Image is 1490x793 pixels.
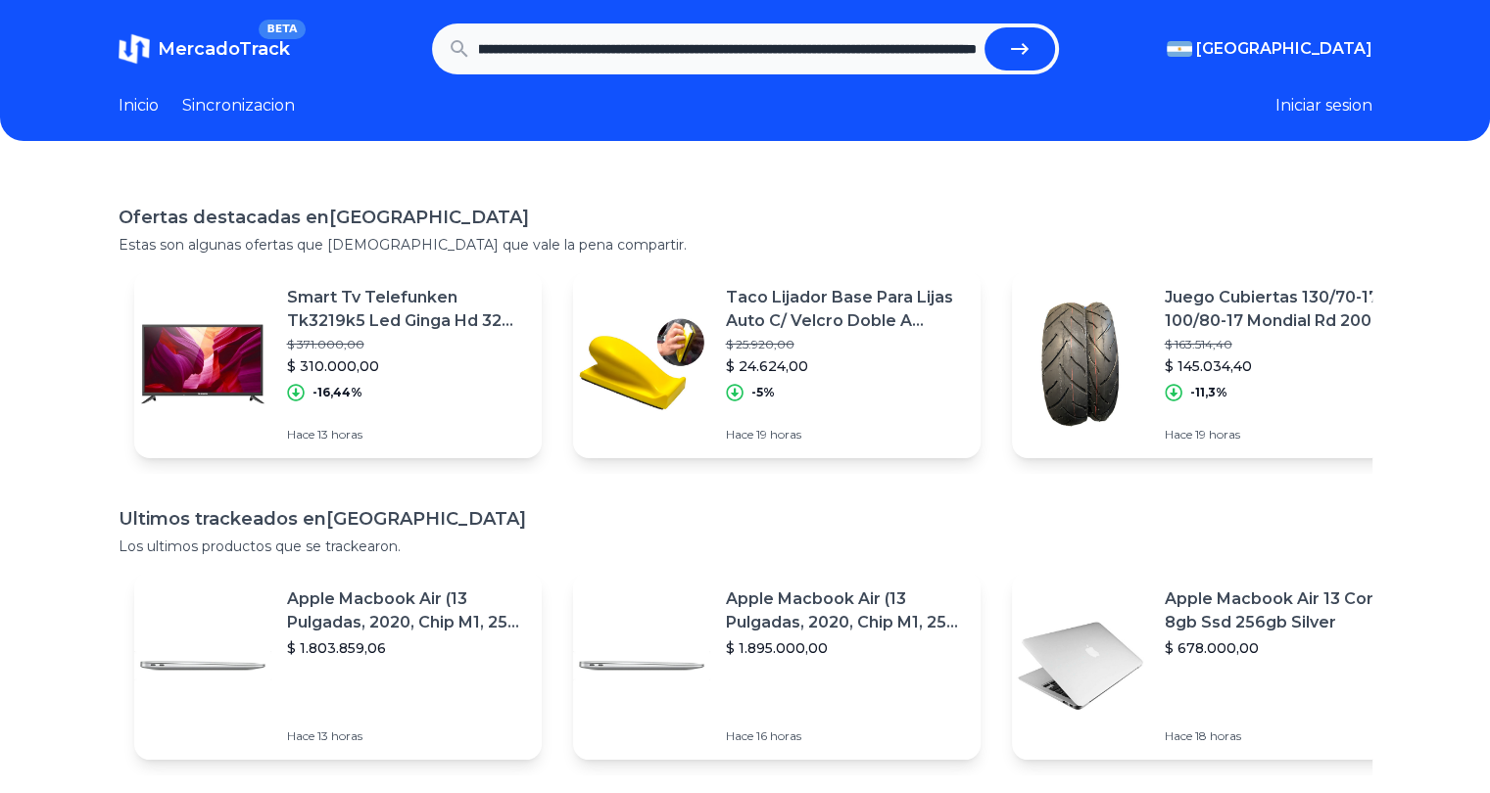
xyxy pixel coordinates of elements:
[1165,638,1404,658] p: $ 678.000,00
[259,20,305,39] span: BETA
[287,728,526,744] p: Hace 13 horas
[1012,270,1419,458] a: Featured imageJuego Cubiertas 130/70-17 + 100/80-17 Mondial Rd 200$ 163.514,40$ 145.034,40-11,3%H...
[134,296,271,433] img: Featured image
[726,587,965,634] p: Apple Macbook Air (13 Pulgadas, 2020, Chip M1, 256 Gb De Ssd, 8 Gb De Ram) - Plata
[287,427,526,443] p: Hace 13 horas
[119,33,290,65] a: MercadoTrackBETA
[1167,41,1192,57] img: Argentina
[1012,572,1419,760] a: Featured imageApple Macbook Air 13 Core I5 8gb Ssd 256gb Silver$ 678.000,00Hace 18 horas
[134,572,542,760] a: Featured imageApple Macbook Air (13 Pulgadas, 2020, Chip M1, 256 Gb De Ssd, 8 Gb De Ram) - Plata$...
[1275,94,1372,117] button: Iniciar sesion
[287,286,526,333] p: Smart Tv Telefunken Tk3219k5 Led Ginga Hd 32 220v
[1196,37,1372,61] span: [GEOGRAPHIC_DATA]
[726,337,965,352] p: $ 25.920,00
[1165,427,1404,443] p: Hace 19 horas
[287,587,526,634] p: Apple Macbook Air (13 Pulgadas, 2020, Chip M1, 256 Gb De Ssd, 8 Gb De Ram) - Plata
[287,337,526,352] p: $ 371.000,00
[134,270,542,458] a: Featured imageSmart Tv Telefunken Tk3219k5 Led Ginga Hd 32 220v$ 371.000,00$ 310.000,00-16,44%Hac...
[726,638,965,658] p: $ 1.895.000,00
[312,385,362,400] p: -16,44%
[1165,356,1404,376] p: $ 145.034,40
[726,427,965,443] p: Hace 19 horas
[287,356,526,376] p: $ 310.000,00
[1012,597,1149,734] img: Featured image
[573,296,710,433] img: Featured image
[1167,37,1372,61] button: [GEOGRAPHIC_DATA]
[119,94,159,117] a: Inicio
[726,728,965,744] p: Hace 16 horas
[119,204,1372,231] h1: Ofertas destacadas en [GEOGRAPHIC_DATA]
[726,356,965,376] p: $ 24.624,00
[573,572,981,760] a: Featured imageApple Macbook Air (13 Pulgadas, 2020, Chip M1, 256 Gb De Ssd, 8 Gb De Ram) - Plata$...
[1190,385,1227,400] p: -11,3%
[573,270,981,458] a: Featured imageTaco Lijador Base Para Lijas Auto C/ Velcro Doble A 122x66mm$ 25.920,00$ 24.624,00-...
[119,536,1372,556] p: Los ultimos productos que se trackearon.
[1165,337,1404,352] p: $ 163.514,40
[119,505,1372,533] h1: Ultimos trackeados en [GEOGRAPHIC_DATA]
[182,94,295,117] a: Sincronizacion
[1165,728,1404,744] p: Hace 18 horas
[573,597,710,734] img: Featured image
[751,385,775,400] p: -5%
[1165,286,1404,333] p: Juego Cubiertas 130/70-17 + 100/80-17 Mondial Rd 200
[119,33,150,65] img: MercadoTrack
[726,286,965,333] p: Taco Lijador Base Para Lijas Auto C/ Velcro Doble A 122x66mm
[134,597,271,734] img: Featured image
[287,638,526,658] p: $ 1.803.859,06
[1012,296,1149,433] img: Featured image
[1165,587,1404,634] p: Apple Macbook Air 13 Core I5 8gb Ssd 256gb Silver
[158,38,290,60] span: MercadoTrack
[119,235,1372,255] p: Estas son algunas ofertas que [DEMOGRAPHIC_DATA] que vale la pena compartir.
